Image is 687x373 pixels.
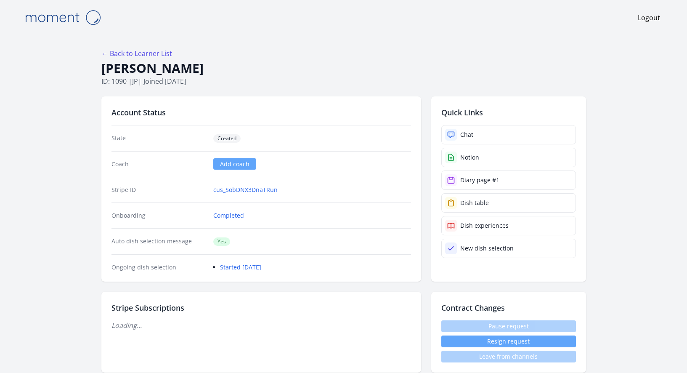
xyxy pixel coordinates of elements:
dt: Stripe ID [111,186,207,194]
button: Resign request [441,336,576,347]
div: Notion [460,153,479,162]
a: ← Back to Learner List [101,49,172,58]
div: Diary page #1 [460,176,499,184]
h2: Contract Changes [441,302,576,314]
div: New dish selection [460,244,514,253]
dt: Ongoing dish selection [111,263,207,272]
div: Dish table [460,199,489,207]
span: Pause request [441,320,576,332]
a: cus_SobDNX3DnaTRun [213,186,278,194]
h1: [PERSON_NAME] [101,60,586,76]
a: Dish table [441,193,576,213]
a: Completed [213,211,244,220]
span: Created [213,134,241,143]
span: Leave from channels [441,351,576,362]
a: Notion [441,148,576,167]
a: Logout [638,13,660,23]
div: Chat [460,131,473,139]
a: Dish experiences [441,216,576,235]
a: Add coach [213,158,256,170]
h2: Quick Links [441,107,576,118]
h2: Stripe Subscriptions [111,302,411,314]
p: Loading... [111,320,411,330]
div: Dish experiences [460,221,509,230]
h2: Account Status [111,107,411,118]
span: jp [132,77,138,86]
a: Started [DATE] [220,263,261,271]
a: New dish selection [441,239,576,258]
dt: Coach [111,160,207,168]
a: Chat [441,125,576,144]
p: ID: 1090 | | Joined [DATE] [101,76,586,86]
dt: State [111,134,207,143]
a: Diary page #1 [441,171,576,190]
span: Yes [213,237,230,246]
dt: Onboarding [111,211,207,220]
dt: Auto dish selection message [111,237,207,246]
img: Moment [21,7,105,28]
